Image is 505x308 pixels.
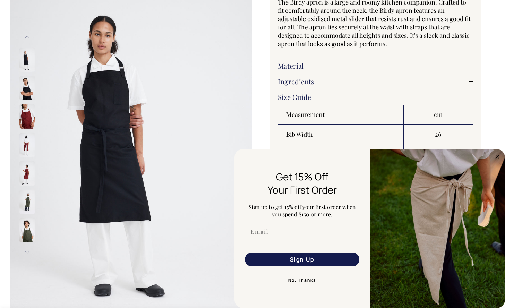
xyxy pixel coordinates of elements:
button: Next [22,245,32,260]
button: No, Thanks [243,273,361,287]
img: olive [19,190,35,214]
button: Close dialog [493,153,502,161]
th: Measurement [278,105,404,125]
a: Size Guide [278,93,473,101]
img: black [19,48,35,72]
a: Material [278,62,473,70]
span: Sign up to get 15% off your first order when you spend $150 or more. [249,203,356,218]
img: Birdy Apron [19,161,35,186]
img: 5e34ad8f-4f05-4173-92a8-ea475ee49ac9.jpeg [370,149,505,308]
td: 26 [404,125,473,144]
input: Email [245,225,359,239]
img: olive [19,218,35,242]
th: Bib Width [278,125,404,144]
th: Length at centre front [278,144,404,164]
div: FLYOUT Form [234,149,505,308]
td: 99 [404,144,473,164]
img: burgundy [19,104,35,129]
a: Ingredients [278,77,473,86]
span: Get 15% Off [276,170,328,183]
button: Sign Up [245,253,359,266]
th: cm [404,105,473,125]
button: Previous [22,30,32,45]
img: burgundy [19,133,35,157]
span: Your First Order [268,183,337,196]
img: black [19,76,35,100]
